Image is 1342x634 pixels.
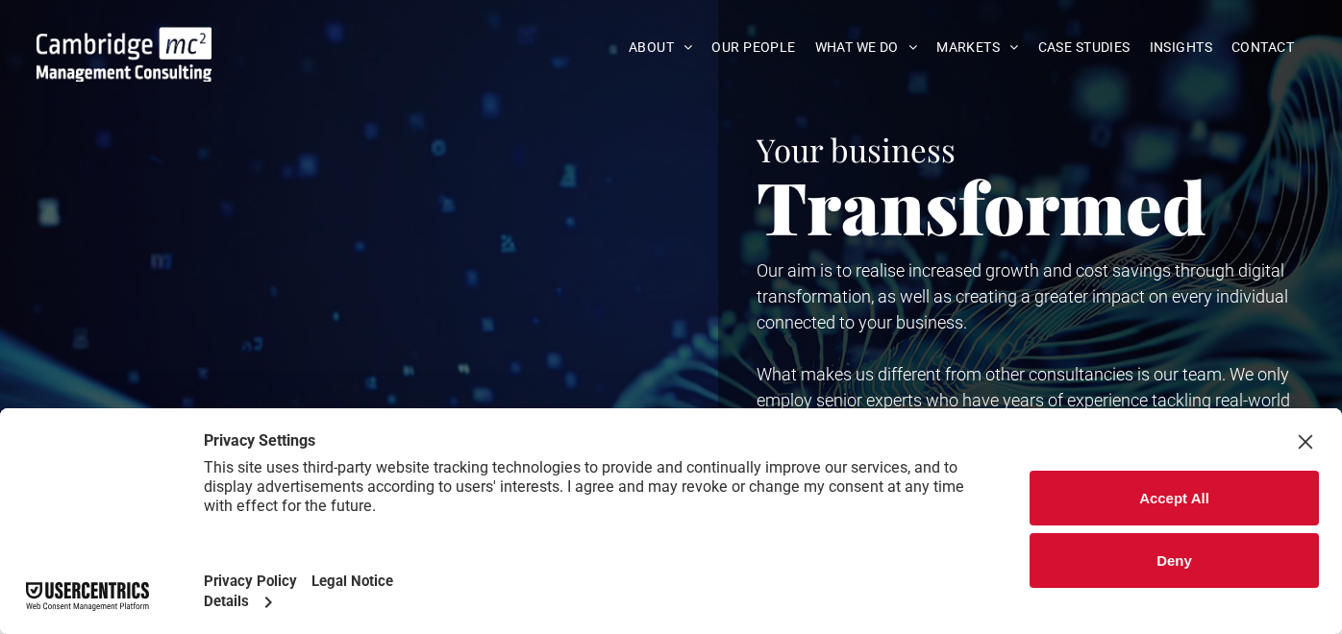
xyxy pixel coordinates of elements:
a: WHAT WE DO [806,33,928,62]
a: ABOUT [619,33,703,62]
span: What makes us different from other consultancies is our team. We only employ senior experts who h... [757,364,1290,436]
img: Go to Homepage [37,27,212,82]
span: Your business [757,128,956,170]
span: Our aim is to realise increased growth and cost savings through digital transformation, as well a... [757,260,1288,332]
a: CASE STUDIES [1029,33,1140,62]
a: Your Business Transformed | Cambridge Management Consulting [37,30,212,50]
a: MARKETS [927,33,1028,62]
a: CONTACT [1222,33,1304,62]
span: Transformed [757,158,1206,254]
a: OUR PEOPLE [702,33,805,62]
a: INSIGHTS [1140,33,1222,62]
